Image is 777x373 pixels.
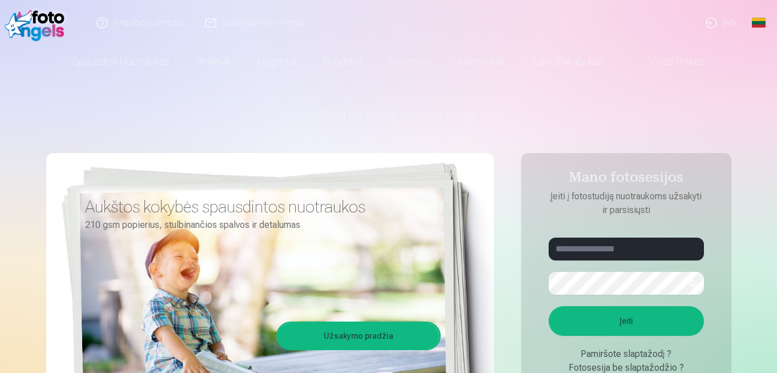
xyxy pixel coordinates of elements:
[183,46,243,78] a: Rinkiniai
[46,105,731,126] h1: Ryškiausi fotoprisiminimai
[518,46,617,78] a: Raktų pakabukas
[59,46,183,78] a: Spausdinti nuotraukas
[549,347,704,361] div: Pamiršote slaptažodį ?
[278,323,439,348] a: Užsakymo pradžia
[537,190,715,217] p: Įeiti į fotostudiją nuotraukoms užsakyti ir parsisiųsti
[375,46,444,78] a: Suvenyrai
[243,46,310,78] a: Magnetai
[85,196,432,217] h3: Aukštos kokybės spausdintos nuotraukos
[537,169,715,190] h4: Mano fotosesijos
[549,306,704,336] button: Įeiti
[617,46,718,78] a: Visos prekės
[310,46,375,78] a: Puodeliai
[5,5,70,41] img: /fa2
[444,46,518,78] a: Kalendoriai
[85,217,432,233] p: 210 gsm popierius, stulbinančios spalvos ir detalumas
